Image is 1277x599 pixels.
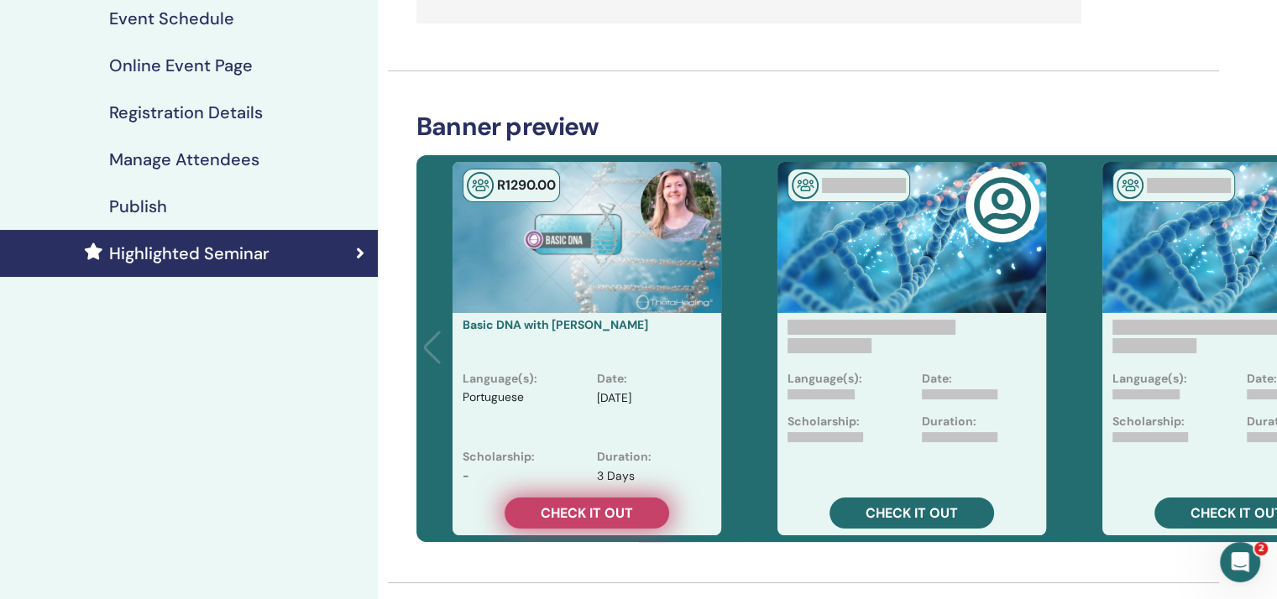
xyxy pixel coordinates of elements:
[463,317,648,332] a: Basic DNA with [PERSON_NAME]
[1254,542,1268,555] span: 2
[922,413,976,430] p: Duration:
[497,176,556,194] span: R 1290 .00
[109,55,253,76] h4: Online Event Page
[1220,542,1260,582] iframe: Intercom live chat
[597,448,652,466] p: Duration :
[463,448,535,466] p: Scholarship :
[541,504,633,522] span: Check it out
[463,370,537,388] p: Language(s) :
[641,169,714,242] img: default.png
[109,149,259,169] h4: Manage Attendees
[505,497,669,529] a: Check it out
[597,467,635,485] p: 3 Days
[1117,172,1144,199] img: In-Person Seminar
[866,504,958,522] span: Check it out
[1247,370,1277,388] p: Date:
[597,389,631,407] p: [DATE]
[788,370,862,388] p: Language(s):
[109,102,263,122] h4: Registration Details
[109,243,270,263] h4: Highlighted Seminar
[463,467,469,485] p: -
[109,8,234,29] h4: Event Schedule
[973,176,1032,235] img: user-circle-regular.svg
[109,196,167,216] h4: Publish
[830,497,994,529] a: Check it out
[1112,370,1187,388] p: Language(s):
[467,172,494,199] img: In-Person Seminar
[597,370,627,388] p: Date :
[788,413,860,430] p: Scholarship:
[463,389,524,435] p: Portuguese
[922,370,952,388] p: Date:
[1112,413,1185,430] p: Scholarship:
[792,172,819,199] img: In-Person Seminar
